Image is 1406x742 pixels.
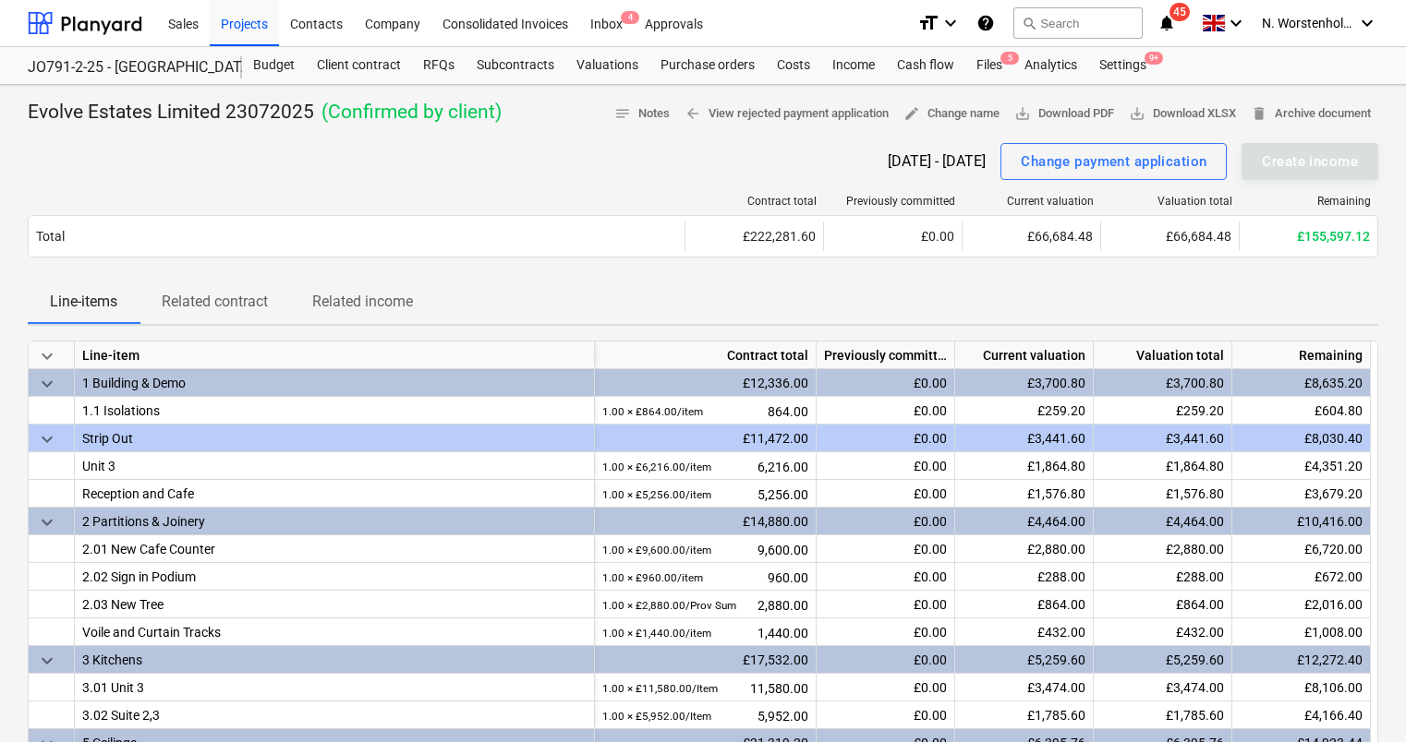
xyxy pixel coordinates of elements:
div: £222,281.60 [685,221,823,251]
div: 2 Partitions & Joinery [82,508,587,534]
small: 1.00 × £960.00 / item [602,571,703,584]
div: £0.00 [817,369,955,397]
span: save_alt [1129,105,1145,122]
button: Notes [607,100,677,128]
div: £12,272.40 [1232,646,1371,674]
div: £4,464.00 [955,508,1094,535]
div: £0.00 [817,452,955,480]
a: Income [821,47,886,84]
small: 1.00 × £5,952.00 / Item [602,710,711,723]
i: notifications [1158,12,1176,34]
div: £288.00 [955,563,1094,591]
div: Reception and Cafe [82,480,587,507]
div: Valuation total [1094,341,1232,369]
div: 5,952.00 [602,701,808,730]
a: Client contract [306,47,412,84]
div: Unit 3 [82,452,587,479]
button: Download XLSX [1121,100,1243,128]
div: 1 Building & Demo [82,369,587,396]
small: 1.00 × £9,600.00 / item [602,544,711,556]
div: £0.00 [817,701,955,729]
div: £10,416.00 [1232,508,1371,535]
div: 1.1 Isolations [82,397,587,424]
div: Budget [242,47,306,84]
div: £3,474.00 [955,674,1094,701]
span: Download XLSX [1129,103,1236,125]
div: £5,259.60 [955,646,1094,674]
span: N. Worstenholme [1262,16,1354,30]
div: £1,576.80 [955,480,1094,508]
div: 1,440.00 [602,618,808,647]
div: Change payment application [1021,150,1206,174]
div: £12,336.00 [595,369,817,397]
small: 1.00 × £11,580.00 / Item [602,682,718,695]
div: £66,684.48 [962,221,1100,251]
p: Evolve Estates Limited 23072025 [28,100,314,126]
div: 960.00 [602,563,808,592]
div: Remaining [1247,195,1371,208]
div: £2,880.00 [1094,535,1232,563]
span: keyboard_arrow_down [36,373,58,395]
a: Cash flow [886,47,965,84]
div: Line-item [75,341,595,369]
div: £3,700.80 [955,369,1094,397]
div: 5,256.00 [602,480,808,509]
div: £1,864.80 [1094,452,1232,480]
div: £0.00 [817,397,955,425]
a: Subcontracts [466,47,565,84]
div: £0.00 [817,674,955,701]
a: Settings9+ [1088,47,1158,84]
div: £3,441.60 [1094,425,1232,452]
span: 5 [1000,52,1019,65]
div: 3.01 Unit 3 [82,674,587,700]
span: 45 [1170,3,1190,21]
div: Previously committed [831,195,955,208]
div: Contract total [595,341,817,369]
a: Valuations [565,47,649,84]
span: keyboard_arrow_down [36,511,58,533]
div: £2,880.00 [955,535,1094,563]
div: 2.03 New Tree [82,591,587,617]
i: format_size [917,12,939,34]
small: 1.00 × £5,256.00 / item [602,488,711,501]
div: 2,880.00 [602,591,808,619]
p: Line-items [50,291,117,313]
span: search [1022,16,1036,30]
div: Contract total [693,195,817,208]
div: £0.00 [817,480,955,508]
div: £11,472.00 [595,425,817,452]
div: £864.00 [955,591,1094,618]
span: edit [903,105,920,122]
span: £155,597.12 [1297,229,1370,244]
div: £0.00 [817,508,955,535]
div: £3,700.80 [1094,369,1232,397]
div: £672.00 [1232,563,1371,591]
div: Current valuation [955,341,1094,369]
p: ( Confirmed by client ) [314,100,502,126]
a: Costs [766,47,821,84]
div: JO791-2-25 - [GEOGRAPHIC_DATA] [GEOGRAPHIC_DATA] [28,58,220,78]
div: £259.20 [1094,397,1232,425]
div: 6,216.00 [602,452,808,481]
div: £288.00 [1094,563,1232,591]
div: £4,351.20 [1232,452,1371,480]
div: RFQs [412,47,466,84]
div: [DATE] - [DATE] [888,152,986,170]
p: Related income [312,291,413,313]
div: £0.00 [817,591,955,618]
span: notes [614,105,631,122]
span: arrow_back [685,105,701,122]
div: 11,580.00 [602,674,808,702]
i: keyboard_arrow_down [939,12,962,34]
div: £2,016.00 [1232,591,1371,618]
div: £259.20 [955,397,1094,425]
div: £1,864.80 [955,452,1094,480]
div: Purchase orders [649,47,766,84]
div: £1,576.80 [1094,480,1232,508]
small: 1.00 × £2,880.00 / Prov Sum [602,599,736,612]
small: 1.00 × £6,216.00 / item [602,461,711,473]
button: Change name [896,100,1007,128]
